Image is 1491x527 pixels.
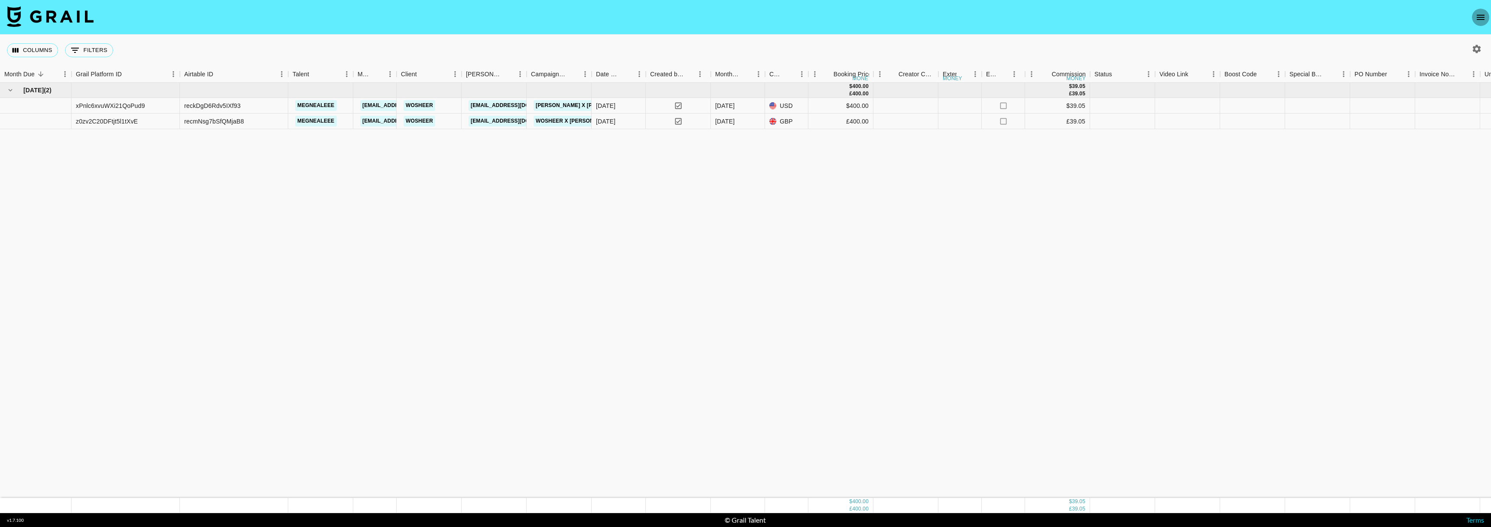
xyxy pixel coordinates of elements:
[340,68,353,81] button: Menu
[725,516,766,524] div: © Grail Talent
[1025,68,1038,81] button: Menu
[873,68,886,81] button: Menu
[752,68,765,81] button: Menu
[1072,505,1085,513] div: 39.05
[986,66,998,83] div: Expenses: Remove Commission?
[795,68,808,81] button: Menu
[646,66,711,83] div: Created by Grail Team
[59,68,72,81] button: Menu
[275,68,288,81] button: Menu
[633,68,646,81] button: Menu
[35,68,47,80] button: Sort
[184,101,241,110] div: reckDgD6Rdv5IXf93
[650,66,684,83] div: Created by Grail Team
[1069,505,1072,513] div: £
[850,90,853,98] div: £
[711,66,765,83] div: Month Due
[501,68,514,80] button: Sort
[1069,498,1072,505] div: $
[1419,66,1455,83] div: Invoice Notes
[833,66,872,83] div: Booking Price
[293,66,309,83] div: Talent
[288,66,353,83] div: Talent
[852,505,869,513] div: 400.00
[852,90,869,98] div: 400.00
[466,66,501,83] div: [PERSON_NAME]
[449,68,462,81] button: Menu
[534,116,616,127] a: Wosheer x [PERSON_NAME]
[943,76,962,81] div: money
[1402,68,1415,81] button: Menu
[167,68,180,81] button: Menu
[397,66,462,83] div: Client
[1354,66,1387,83] div: PO Number
[579,68,592,81] button: Menu
[76,117,138,126] div: z0zv2C20DFtjt5l1tXvE
[404,116,435,127] a: Wosheer
[404,100,435,111] a: Wosheer
[1155,66,1220,83] div: Video Link
[765,66,808,83] div: Currency
[850,83,853,90] div: $
[1066,76,1086,81] div: money
[1069,83,1072,90] div: $
[1207,68,1220,81] button: Menu
[1188,68,1201,80] button: Sort
[1069,90,1072,98] div: £
[469,116,566,127] a: [EMAIL_ADDRESS][DOMAIN_NAME]
[1289,66,1325,83] div: Special Booking Type
[998,68,1010,80] button: Sort
[1072,498,1085,505] div: 39.05
[852,83,869,90] div: 400.00
[76,101,145,110] div: xPnlc6xvuWXi21QoPud9
[566,68,579,80] button: Sort
[469,100,566,111] a: [EMAIL_ADDRESS][DOMAIN_NAME]
[1272,68,1285,81] button: Menu
[1455,68,1467,80] button: Sort
[821,68,833,80] button: Sort
[765,98,808,114] div: USD
[1224,66,1257,83] div: Boost Code
[295,116,337,127] a: megnealeee
[353,66,397,83] div: Manager
[1220,66,1285,83] div: Boost Code
[65,43,113,57] button: Show filters
[1072,83,1085,90] div: 39.05
[1285,66,1350,83] div: Special Booking Type
[1025,98,1090,114] div: $39.05
[122,68,134,80] button: Sort
[715,101,735,110] div: Aug '25
[1387,68,1399,80] button: Sort
[808,114,873,129] div: £400.00
[1008,68,1021,81] button: Menu
[184,117,244,126] div: recmNsg7bSfQMjaB8
[899,66,934,83] div: Creator Commmission Override
[596,117,615,126] div: 19/08/2025
[1025,114,1090,129] div: £39.05
[1466,516,1484,524] a: Terms
[514,68,527,81] button: Menu
[1350,66,1415,83] div: PO Number
[621,68,633,80] button: Sort
[1094,66,1112,83] div: Status
[1112,68,1124,80] button: Sort
[7,517,24,523] div: v 1.7.100
[592,66,646,83] div: Date Created
[213,68,225,80] button: Sort
[360,116,457,127] a: [EMAIL_ADDRESS][DOMAIN_NAME]
[295,100,337,111] a: megnealeee
[886,68,899,80] button: Sort
[1467,68,1480,81] button: Menu
[765,114,808,129] div: GBP
[527,66,592,83] div: Campaign (Type)
[7,6,94,27] img: Grail Talent
[769,66,783,83] div: Currency
[1472,9,1489,26] button: open drawer
[531,66,566,83] div: Campaign (Type)
[184,66,213,83] div: Airtable ID
[462,66,527,83] div: Booker
[1337,68,1350,81] button: Menu
[808,98,873,114] div: $400.00
[1090,66,1155,83] div: Status
[309,68,321,80] button: Sort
